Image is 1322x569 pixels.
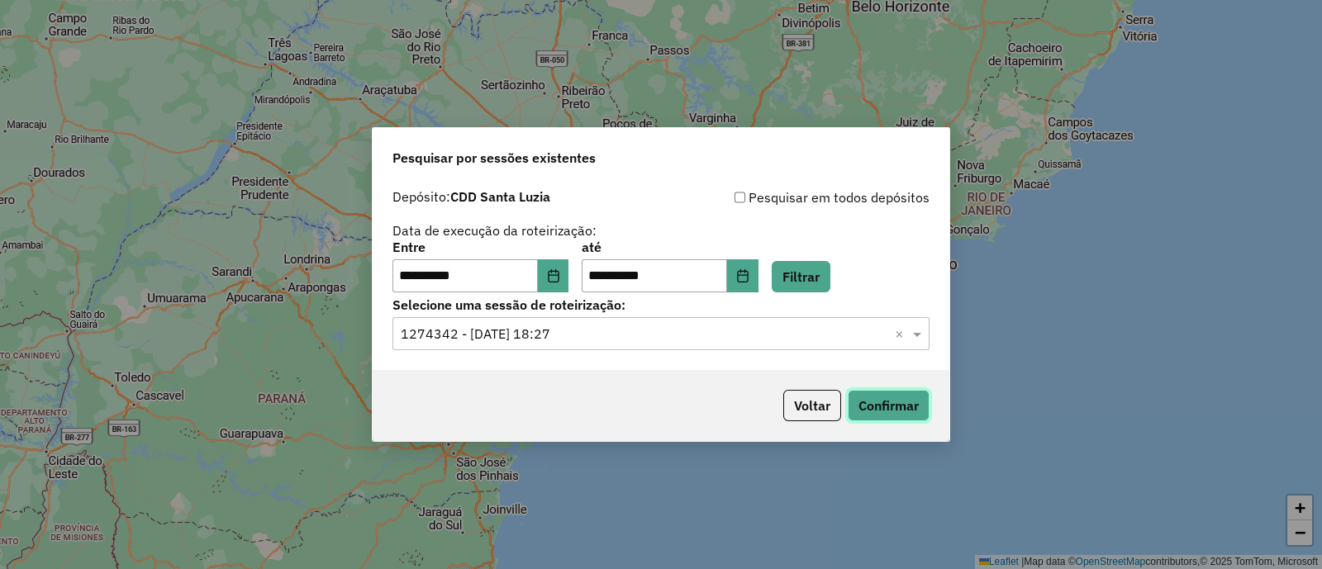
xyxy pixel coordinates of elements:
[727,259,758,292] button: Choose Date
[392,295,930,315] label: Selecione uma sessão de roteirização:
[783,390,841,421] button: Voltar
[392,148,596,168] span: Pesquisar por sessões existentes
[772,261,830,292] button: Filtrar
[895,324,909,344] span: Clear all
[450,188,550,205] strong: CDD Santa Luzia
[661,187,930,207] div: Pesquisar em todos depósitos
[392,237,568,257] label: Entre
[392,220,597,240] label: Data de execução da roteirização:
[848,390,930,421] button: Confirmar
[582,237,758,257] label: até
[392,187,550,206] label: Depósito:
[538,259,569,292] button: Choose Date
